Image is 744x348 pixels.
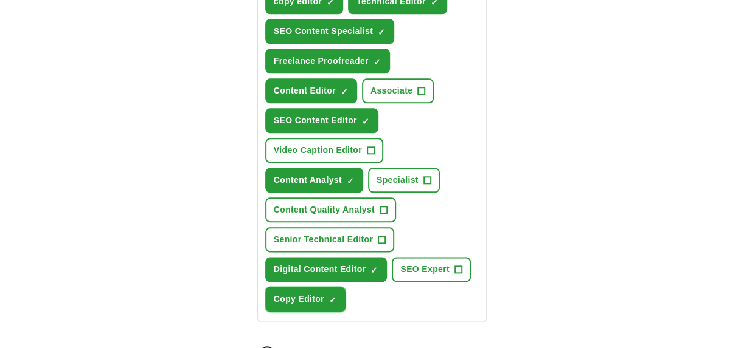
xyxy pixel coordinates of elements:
[265,19,394,44] button: SEO Content Specialist✓
[370,265,378,275] span: ✓
[274,84,336,97] span: Content Editor
[274,55,369,67] span: Freelance Proofreader
[265,287,346,312] button: Copy Editor✓
[378,27,385,37] span: ✓
[265,168,363,193] button: Content Analyst✓
[265,257,388,282] button: Digital Content Editor✓
[274,293,324,305] span: Copy Editor
[274,233,373,246] span: Senior Technical Editor
[265,108,378,133] button: SEO Content Editor✓
[274,263,366,276] span: Digital Content Editor
[274,144,362,157] span: Video Caption Editor
[274,203,375,216] span: Content Quality Analyst
[274,25,373,38] span: SEO Content Specialist
[265,197,396,222] button: Content Quality Analyst
[274,174,342,186] span: Content Analyst
[374,57,381,67] span: ✓
[400,263,450,276] span: SEO Expert
[329,295,336,305] span: ✓
[341,87,348,97] span: ✓
[362,117,369,126] span: ✓
[368,168,440,193] button: Specialist
[265,227,394,252] button: Senior Technical Editor
[377,174,419,186] span: Specialist
[370,84,412,97] span: Associate
[265,138,383,163] button: Video Caption Editor
[265,49,390,73] button: Freelance Proofreader✓
[392,257,471,282] button: SEO Expert
[265,78,357,103] button: Content Editor✓
[362,78,434,103] button: Associate
[274,114,357,127] span: SEO Content Editor
[347,176,354,186] span: ✓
